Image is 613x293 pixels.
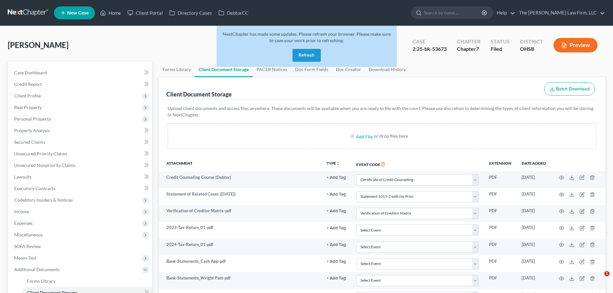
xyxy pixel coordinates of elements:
td: [DATE] [516,239,551,255]
span: Miscellaneous [14,232,43,237]
a: Directory Cases [166,7,215,19]
span: Unsecured Priority Claims [14,151,67,156]
a: Client Document Storage [195,62,253,77]
i: unfold_more [336,162,340,166]
span: Additional Documents [14,267,60,272]
th: Date added [516,157,551,171]
a: + Add Tag [327,258,346,264]
td: [DATE] [516,272,551,289]
a: + Add Tag [327,208,346,214]
a: Lawsuits [9,171,152,183]
td: PDF [484,205,516,222]
a: Case Dashboard [9,67,152,78]
div: District [520,38,543,45]
span: NextChapter has made some updates. Please refresh your browser. Please make sure to save your wor... [223,31,391,43]
a: The [PERSON_NAME] Law Firm, LLC [516,7,605,19]
button: + Add Tag [327,209,346,213]
td: 2023-Tax-Return_01-pdf [159,222,321,239]
td: Bank-Statements_Wright Patt-pdf [159,272,321,289]
span: SOFA Review [14,243,41,249]
td: PDF [484,239,516,255]
a: + Add Tag [327,242,346,248]
button: + Add Tag [327,243,346,247]
td: PDF [484,272,516,289]
div: Filed [491,45,510,53]
span: Executory Contracts [14,186,55,191]
a: Property Analysis [9,125,152,136]
span: Real Property [14,105,42,110]
div: OHSB [520,45,543,53]
span: Means Test [14,255,36,261]
span: Income [14,209,29,214]
th: Attachment [159,157,321,171]
span: 7 [476,46,479,52]
button: + Add Tag [327,176,346,180]
span: Unsecured Nonpriority Claims [14,162,76,168]
span: 1 [604,271,609,276]
a: Home [97,7,124,19]
td: PDF [484,255,516,272]
button: TYPEunfold_more [327,161,340,166]
a: Secured Claims [9,136,152,148]
a: + Add Tag [327,174,346,180]
div: or drop files here [374,133,408,139]
button: + Add Tag [327,192,346,197]
td: Credit Counseling Course (Debtor) [159,171,321,188]
a: + Add Tag [327,275,346,281]
td: [DATE] [516,255,551,272]
button: Preview [553,38,598,52]
td: [DATE] [516,188,551,205]
input: Search by name... [424,7,483,19]
button: Refresh [293,49,321,62]
a: Unsecured Priority Claims [9,148,152,160]
button: Batch Download [544,82,595,96]
th: Event Code [351,157,484,171]
span: Batch Download [556,86,590,92]
td: 2024-Tax-Return_01-pdf [159,239,321,255]
span: Forms Library [27,278,55,284]
div: Chapter [457,38,480,45]
span: Property Analysis [14,128,50,133]
span: Expenses [14,220,33,226]
button: + Add Tag [327,226,346,230]
span: Client Profile [14,93,41,98]
span: [PERSON_NAME] [8,40,69,50]
a: SOFA Review [9,241,152,252]
a: DebtorCC [215,7,252,19]
td: PDF [484,171,516,188]
span: Personal Property [14,116,51,122]
iframe: Intercom live chat [591,271,607,287]
a: Forms Library [22,275,152,287]
button: + Add Tag [327,276,346,280]
td: [DATE] [516,171,551,188]
p: Upload client documents and access files anywhere. These documents will be available when you are... [168,105,596,118]
a: Help [494,7,515,19]
span: Lawsuits [14,174,32,179]
span: New Case [67,11,89,15]
span: Case Dashboard [14,70,47,75]
td: PDF [484,222,516,239]
a: Credit Report [9,78,152,90]
a: Client Portal [124,7,166,19]
span: Credit Report [14,81,42,87]
td: PDF [484,188,516,205]
a: Executory Contracts [9,183,152,194]
div: Client Document Storage [166,90,232,98]
a: + Add Tag [327,191,346,197]
td: Verification of Creditor Matrix-pdf [159,205,321,222]
div: Case [413,38,447,45]
td: Bank-Statements_Cash App-pdf [159,255,321,272]
th: Extension [484,157,516,171]
td: [DATE] [516,222,551,239]
button: + Add Tag [327,260,346,264]
div: Status [491,38,510,45]
span: Codebtors Insiders & Notices [14,197,73,203]
span: Secured Claims [14,139,45,145]
a: Forms Library [159,62,195,77]
td: [DATE] [516,205,551,222]
div: Chapter [457,45,480,53]
a: Unsecured Nonpriority Claims [9,160,152,171]
div: 2:25-bk-53673 [413,45,447,53]
td: Statement of Related Cases ([DATE]) [159,188,321,205]
a: + Add Tag [327,224,346,231]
